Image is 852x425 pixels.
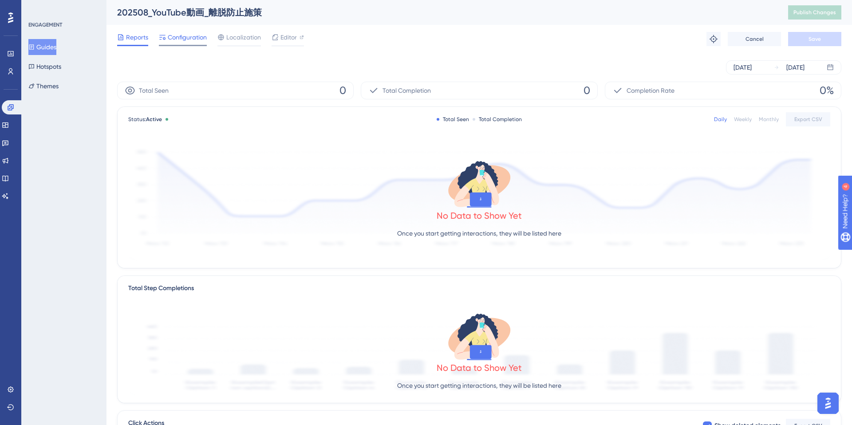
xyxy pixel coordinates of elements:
div: No Data to Show Yet [437,209,522,222]
p: Once you start getting interactions, they will be listed here [397,380,561,391]
button: Hotspots [28,59,61,75]
span: Active [146,116,162,122]
button: Save [788,32,841,46]
div: [DATE] [786,62,805,73]
span: Cancel [745,35,764,43]
span: Reports [126,32,148,43]
div: Total Step Completions [128,283,194,294]
span: Status: [128,116,162,123]
button: Publish Changes [788,5,841,20]
span: Completion Rate [627,85,674,96]
span: Editor [280,32,297,43]
span: 0 [584,83,590,98]
div: ENGAGEMENT [28,21,62,28]
span: Publish Changes [793,9,836,16]
span: Export CSV [794,116,822,123]
button: Cancel [728,32,781,46]
div: No Data to Show Yet [437,362,522,374]
iframe: UserGuiding AI Assistant Launcher [815,390,841,417]
button: Export CSV [786,112,830,126]
button: Themes [28,78,59,94]
span: Localization [226,32,261,43]
div: Weekly [734,116,752,123]
div: Total Completion [473,116,522,123]
span: Total Completion [383,85,431,96]
div: Monthly [759,116,779,123]
div: 202508_YouTube動画_離脱防止施策 [117,6,766,19]
button: Guides [28,39,56,55]
div: [DATE] [734,62,752,73]
span: Need Help? [21,2,55,13]
span: Configuration [168,32,207,43]
span: Save [809,35,821,43]
span: Total Seen [139,85,169,96]
div: 4 [62,4,64,12]
div: Daily [714,116,727,123]
p: Once you start getting interactions, they will be listed here [397,228,561,239]
span: 0% [820,83,834,98]
span: 0 [339,83,346,98]
div: Total Seen [437,116,469,123]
